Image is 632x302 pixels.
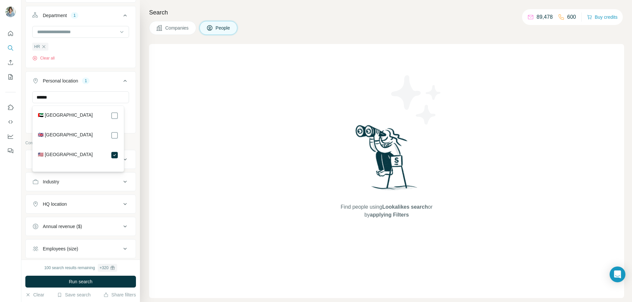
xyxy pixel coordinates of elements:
[567,13,576,21] p: 600
[5,130,16,142] button: Dashboard
[100,265,109,271] div: + 320
[353,123,421,197] img: Surfe Illustration - Woman searching with binoculars
[5,7,16,17] img: Avatar
[43,78,78,84] div: Personal location
[149,8,624,17] h4: Search
[32,55,55,61] button: Clear all
[216,25,231,31] span: People
[26,241,136,257] button: Employees (size)
[26,196,136,212] button: HQ location
[25,276,136,288] button: Run search
[38,131,93,139] label: 🇬🇧 [GEOGRAPHIC_DATA]
[34,44,40,50] span: HR
[26,219,136,234] button: Annual revenue ($)
[610,267,625,282] div: Open Intercom Messenger
[103,291,136,298] button: Share filters
[43,201,67,207] div: HQ location
[5,42,16,54] button: Search
[5,102,16,113] button: Use Surfe on LinkedIn
[5,71,16,83] button: My lists
[26,151,136,167] button: Company
[43,12,67,19] div: Department
[587,12,618,22] button: Buy credits
[387,70,446,129] img: Surfe Illustration - Stars
[26,8,136,26] button: Department1
[25,140,136,146] p: Company information
[57,291,91,298] button: Save search
[334,203,439,219] span: Find people using or by
[43,245,78,252] div: Employees (size)
[26,174,136,190] button: Industry
[165,25,189,31] span: Companies
[25,291,44,298] button: Clear
[370,212,409,218] span: applying Filters
[537,13,553,21] p: 89,478
[5,116,16,128] button: Use Surfe API
[5,145,16,157] button: Feedback
[5,57,16,68] button: Enrich CSV
[44,264,117,272] div: 100 search results remaining
[38,112,93,120] label: 🇦🇪 [GEOGRAPHIC_DATA]
[69,278,92,285] span: Run search
[382,204,428,210] span: Lookalikes search
[71,12,78,18] div: 1
[38,151,93,159] label: 🇺🇸 [GEOGRAPHIC_DATA]
[43,223,82,230] div: Annual revenue ($)
[5,28,16,39] button: Quick start
[82,78,90,84] div: 1
[26,73,136,91] button: Personal location1
[43,178,59,185] div: Industry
